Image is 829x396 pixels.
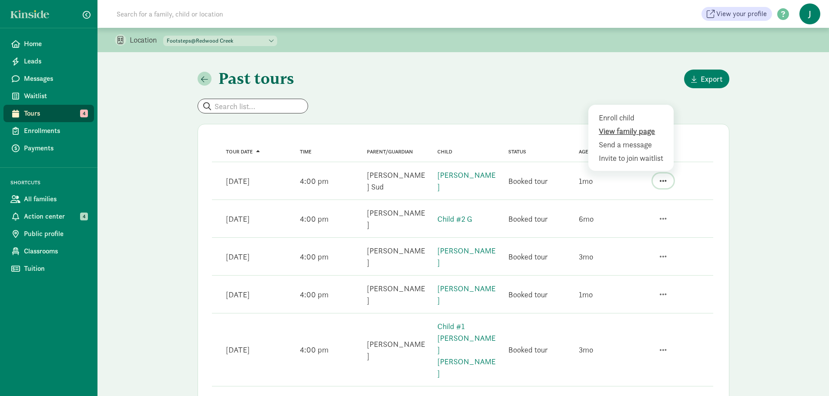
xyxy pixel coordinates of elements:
div: 4:00 pm [300,289,329,300]
span: 4 [80,110,88,117]
div: Enroll child [599,112,666,123]
span: 4 [80,213,88,220]
div: Invite to join waitlist [599,152,666,164]
span: Enrollments [24,126,87,136]
a: [PERSON_NAME] [437,170,496,192]
div: 4:00 pm [300,213,329,225]
div: [DATE] [226,289,250,300]
a: [PERSON_NAME] [437,246,496,267]
div: Send a message [599,139,666,150]
div: [DATE] [226,175,250,187]
span: Time [300,149,312,155]
div: 4:00 pm [300,175,329,187]
a: Leads [3,53,94,70]
div: Booked tour [508,289,548,300]
span: Action center [24,211,87,222]
div: 4:00 pm [300,251,329,263]
h1: Past tours [218,70,294,88]
span: Messages [24,73,87,84]
span: Classrooms [24,246,87,256]
a: Child #2 G [437,214,472,224]
a: Waitlist [3,87,94,105]
a: Enrollments [3,122,94,140]
a: Tours 4 [3,105,94,122]
span: Leads [24,56,87,67]
div: [DATE] [226,344,250,356]
div: View family page [599,125,666,137]
a: View your profile [701,7,772,21]
div: Booked tour [508,251,548,263]
a: Parent/guardian [367,149,413,155]
div: [PERSON_NAME] [367,283,427,306]
div: 1mo [579,289,593,300]
a: Action center 4 [3,208,94,225]
div: [DATE] [226,251,250,263]
span: J [799,3,820,24]
span: Tuition [24,263,87,274]
a: Age [579,149,588,155]
input: Search for a family, child or location [111,5,356,23]
a: All families [3,190,94,208]
div: 4:00 pm [300,344,329,356]
a: Home [3,35,94,53]
a: Tuition [3,260,94,277]
div: 3mo [579,251,593,263]
button: Export [684,70,729,88]
span: Export [701,73,722,85]
a: Child [437,149,452,155]
span: Payments [24,143,87,153]
a: Public profile [3,225,94,243]
span: Home [24,39,87,49]
span: Status [508,149,526,155]
iframe: Chat Widget [785,354,829,396]
div: 6mo [579,213,594,225]
div: [PERSON_NAME] [367,207,427,230]
span: View your profile [716,9,767,19]
div: [PERSON_NAME] [367,338,427,362]
a: Payments [3,140,94,157]
div: 3mo [579,344,593,356]
div: Booked tour [508,344,548,356]
a: Tour date [226,149,260,155]
div: [DATE] [226,213,250,225]
a: Child #1 [PERSON_NAME] [PERSON_NAME] [437,321,496,378]
div: [PERSON_NAME] Sud [367,169,427,193]
span: Waitlist [24,91,87,101]
span: Tour date [226,149,253,155]
a: Classrooms [3,243,94,260]
input: Search list... [198,99,308,113]
div: Booked tour [508,213,548,225]
p: Location [130,35,163,45]
a: [PERSON_NAME] [437,283,496,305]
span: Public profile [24,229,87,239]
span: Tours [24,108,87,119]
div: [PERSON_NAME] [367,245,427,268]
span: All families [24,194,87,204]
div: Booked tour [508,175,548,187]
a: Messages [3,70,94,87]
div: 1mo [579,175,593,187]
